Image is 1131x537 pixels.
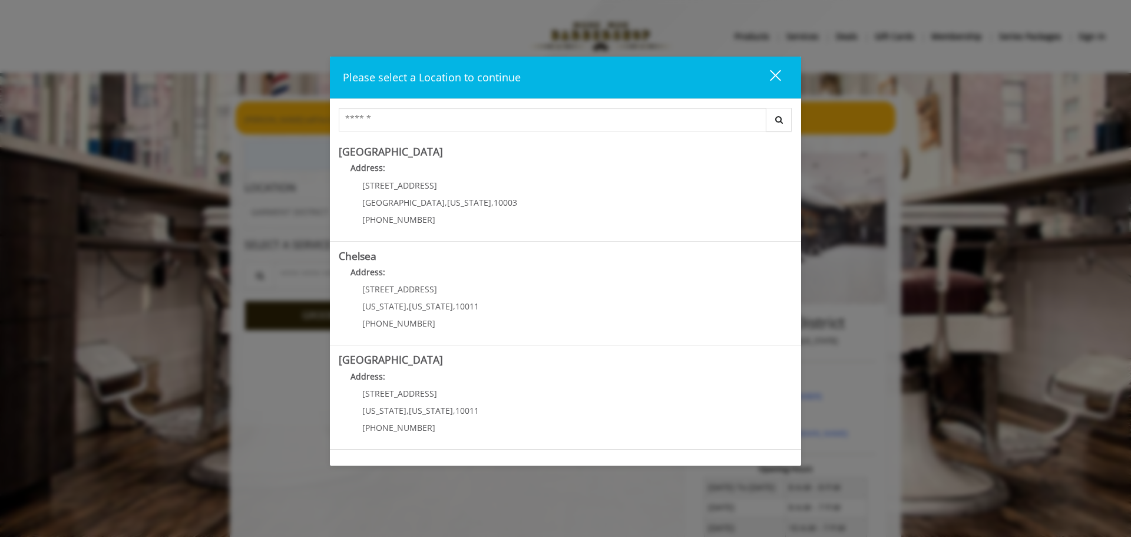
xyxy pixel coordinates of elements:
span: [US_STATE] [409,405,453,416]
div: close dialog [756,69,780,87]
span: [PHONE_NUMBER] [362,318,435,329]
span: , [406,405,409,416]
span: [PHONE_NUMBER] [362,214,435,225]
input: Search Center [339,108,766,131]
b: Chelsea [339,249,376,263]
span: , [453,301,455,312]
b: Address: [350,162,385,173]
span: Please select a Location to continue [343,70,521,84]
span: [US_STATE] [362,405,406,416]
button: close dialog [748,65,788,90]
span: [PHONE_NUMBER] [362,422,435,433]
b: [GEOGRAPHIC_DATA] [339,352,443,367]
span: 10003 [494,197,517,208]
span: 10011 [455,405,479,416]
span: , [491,197,494,208]
span: , [406,301,409,312]
b: Address: [350,371,385,382]
span: , [453,405,455,416]
span: [STREET_ADDRESS] [362,284,437,295]
i: Search button [772,116,786,124]
span: [STREET_ADDRESS] [362,180,437,191]
b: Address: [350,266,385,278]
span: [STREET_ADDRESS] [362,388,437,399]
span: [US_STATE] [409,301,453,312]
span: [US_STATE] [362,301,406,312]
span: [GEOGRAPHIC_DATA] [362,197,445,208]
span: [US_STATE] [447,197,491,208]
b: Flatiron [339,457,375,471]
b: [GEOGRAPHIC_DATA] [339,144,443,159]
span: 10011 [455,301,479,312]
span: , [445,197,447,208]
div: Center Select [339,108,792,137]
